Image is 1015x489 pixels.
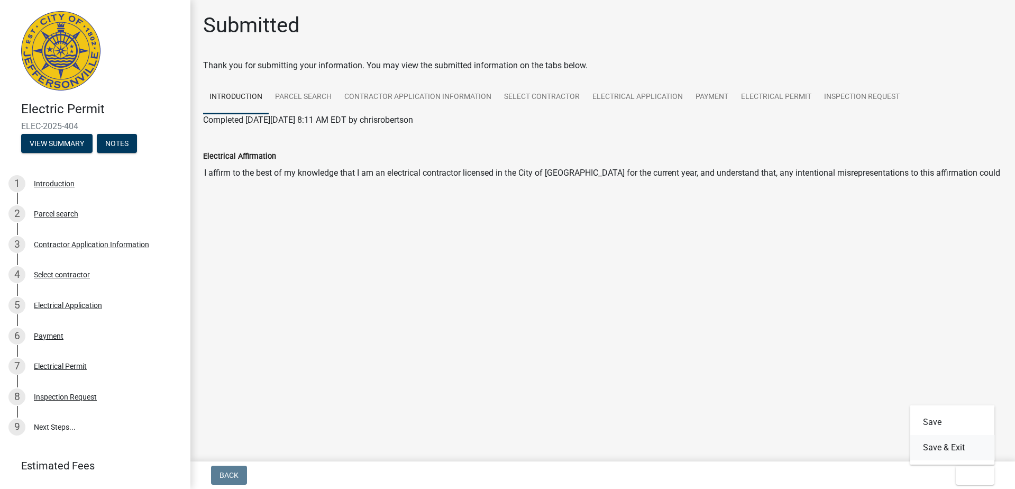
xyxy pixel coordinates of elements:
div: 8 [8,388,25,405]
div: 3 [8,236,25,253]
div: Electrical Application [34,302,102,309]
div: Exit [910,405,995,465]
div: 4 [8,266,25,283]
div: Select contractor [34,271,90,278]
label: Electrical Affirmation [203,153,276,160]
a: Introduction [203,80,269,114]
span: Completed [DATE][DATE] 8:11 AM EDT by chrisrobertson [203,115,413,125]
div: Parcel search [34,210,78,218]
div: Electrical Permit [34,363,87,370]
h1: Submitted [203,13,300,38]
a: Select contractor [498,80,586,114]
button: Save & Exit [910,435,995,460]
span: Exit [964,471,980,479]
a: Parcel search [269,80,338,114]
a: Estimated Fees [8,455,173,476]
a: Payment [689,80,735,114]
div: 5 [8,297,25,314]
a: Contractor Application Information [338,80,498,114]
button: Exit [956,466,994,485]
div: 7 [8,358,25,375]
button: Back [211,466,247,485]
div: Thank you for submitting your information. You may view the submitted information on the tabs below. [203,59,1002,72]
a: Electrical Application [586,80,689,114]
a: Inspection Request [818,80,906,114]
button: View Summary [21,134,93,153]
wm-modal-confirm: Summary [21,140,93,148]
div: Inspection Request [34,393,97,401]
img: City of Jeffersonville, Indiana [21,11,100,90]
div: Payment [34,332,63,340]
div: 6 [8,328,25,345]
div: 1 [8,175,25,192]
span: Back [220,471,239,479]
h4: Electric Permit [21,102,182,117]
button: Save [910,410,995,435]
wm-modal-confirm: Notes [97,140,137,148]
a: Electrical Permit [735,80,818,114]
button: Notes [97,134,137,153]
div: 9 [8,419,25,436]
div: Introduction [34,180,75,187]
div: Contractor Application Information [34,241,149,248]
div: 2 [8,205,25,222]
span: ELEC-2025-404 [21,121,169,131]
